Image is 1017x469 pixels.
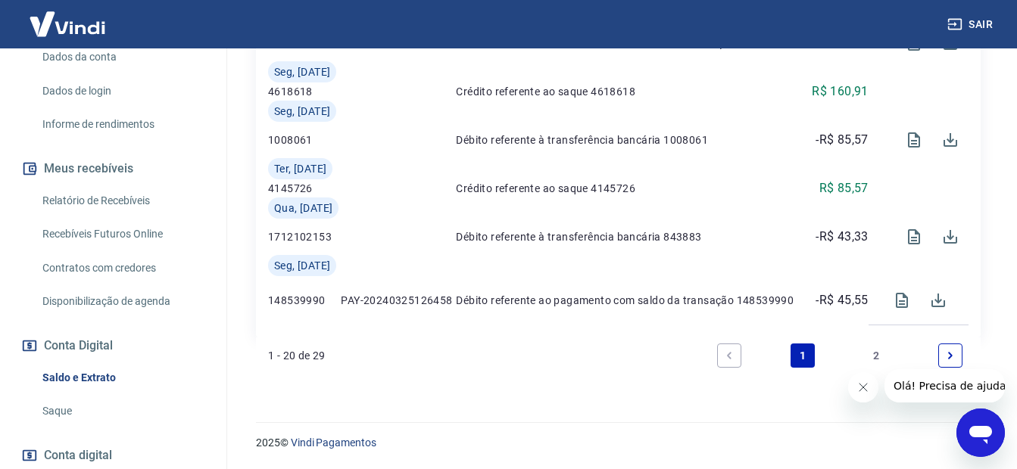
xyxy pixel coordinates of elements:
p: 2025 © [256,435,981,451]
span: Download [932,122,969,158]
p: 1 - 20 de 29 [268,348,326,363]
p: R$ 160,91 [812,82,869,101]
p: 148539990 [268,293,341,308]
a: Dados da conta [36,42,208,73]
p: Débito referente ao pagamento com saldo da transação 148539990 [456,293,806,308]
span: Conta digital [44,445,112,466]
a: Vindi Pagamentos [291,436,376,449]
p: Crédito referente ao saque 4618618 [456,84,806,99]
span: Ter, [DATE] [274,161,326,176]
iframe: Mensagem da empresa [884,369,1005,402]
a: Saldo e Extrato [36,362,208,393]
a: Next page [938,343,962,368]
span: Visualizar [896,122,932,158]
button: Conta Digital [18,329,208,362]
span: Download [932,219,969,255]
span: Visualizar [896,219,932,255]
p: 1008061 [268,132,341,148]
img: Vindi [18,1,117,47]
a: Disponibilização de agenda [36,286,208,317]
a: Relatório de Recebíveis [36,185,208,216]
a: Saque [36,396,208,427]
p: 4145726 [268,181,341,196]
a: Page 1 is your current page [791,343,815,368]
span: Download [920,282,956,318]
p: PAY-20240325126458 [341,293,456,308]
span: Qua, [DATE] [274,200,332,216]
button: Meus recebíveis [18,152,208,185]
span: Visualizar [884,282,920,318]
ul: Pagination [711,337,969,374]
span: Seg, [DATE] [274,258,330,273]
span: Olá! Precisa de ajuda? [9,11,127,23]
a: Informe de rendimentos [36,109,208,140]
a: Previous page [717,343,741,368]
p: -R$ 85,57 [816,131,869,149]
p: Débito referente à transferência bancária 843883 [456,229,806,244]
span: Seg, [DATE] [274,64,330,79]
p: -R$ 45,55 [816,291,869,309]
p: 1712102153 [268,229,341,244]
a: Recebíveis Futuros Online [36,219,208,250]
span: Seg, [DATE] [274,104,330,119]
a: Contratos com credores [36,253,208,284]
iframe: Botão para abrir a janela de mensagens [956,408,1005,457]
p: R$ 85,57 [819,179,869,197]
iframe: Fechar mensagem [848,372,878,402]
button: Sair [944,11,999,39]
p: -R$ 43,33 [816,228,869,246]
a: Page 2 [865,343,889,368]
p: 4618618 [268,84,341,99]
p: Crédito referente ao saque 4145726 [456,181,806,196]
p: Débito referente à transferência bancária 1008061 [456,132,806,148]
a: Dados de login [36,76,208,107]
